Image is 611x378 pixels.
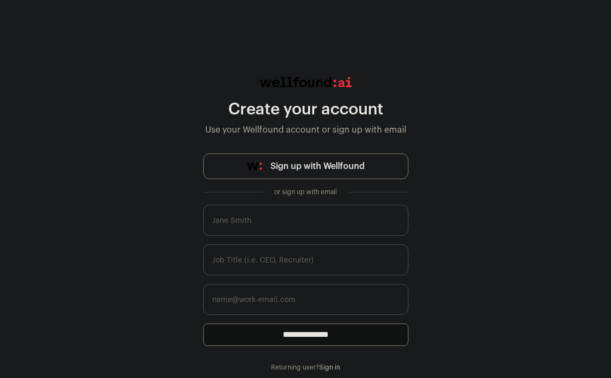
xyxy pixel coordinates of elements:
[203,124,408,136] div: Use your Wellfound account or sign up with email
[270,160,365,173] span: Sign up with Wellfound
[260,77,352,87] img: wellfound:ai
[319,364,340,371] a: Sign in
[203,153,408,179] a: Sign up with Wellfound
[203,100,408,119] div: Create your account
[247,163,262,170] img: wellfound-symbol-flush-black-fb3c872781a75f747ccb3a119075da62bfe97bd399995f84a933054e44a575c4.png
[203,284,408,315] input: name@work-email.com
[272,188,340,196] div: or sign up with email
[203,244,408,275] input: Job Title (i.e. CEO, Recruiter)
[203,205,408,236] input: Jane Smith
[203,363,408,372] div: Returning user?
